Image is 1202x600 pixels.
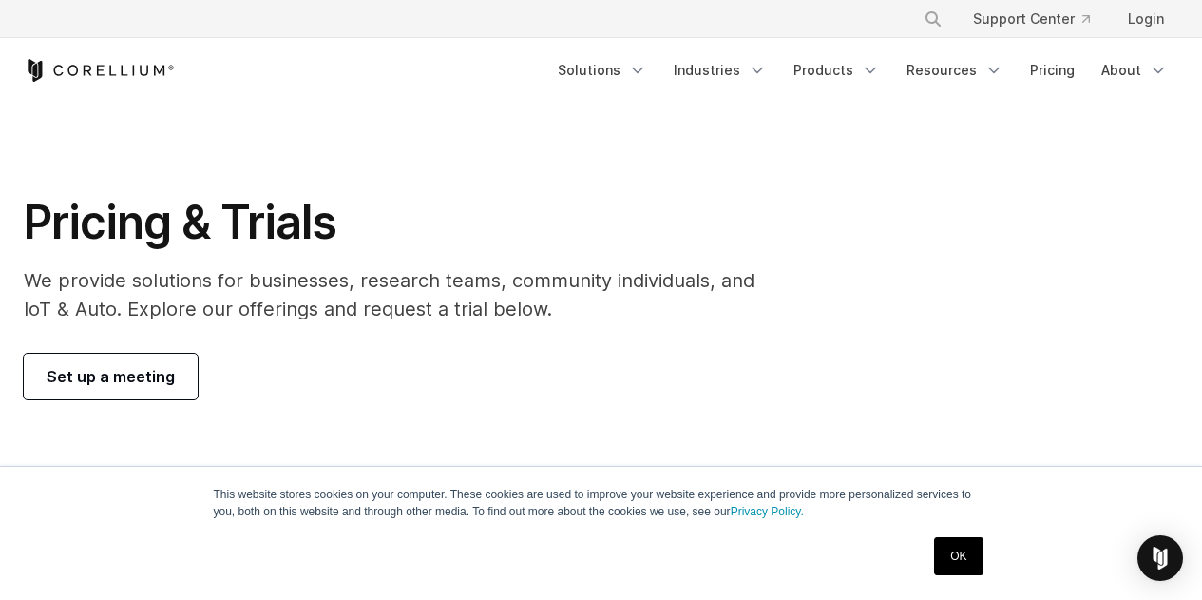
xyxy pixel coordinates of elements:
div: Navigation Menu [546,53,1179,87]
a: Privacy Policy. [731,505,804,518]
a: About [1090,53,1179,87]
p: This website stores cookies on your computer. These cookies are used to improve your website expe... [214,486,989,520]
a: Corellium Home [24,59,175,82]
p: We provide solutions for businesses, research teams, community individuals, and IoT & Auto. Explo... [24,266,781,323]
a: Industries [662,53,778,87]
a: Pricing [1019,53,1086,87]
a: Products [782,53,891,87]
h1: Pricing & Trials [24,194,781,251]
a: OK [934,537,983,575]
div: Navigation Menu [901,2,1179,36]
span: Set up a meeting [47,365,175,388]
a: Solutions [546,53,658,87]
a: Support Center [958,2,1105,36]
button: Search [916,2,950,36]
a: Resources [895,53,1015,87]
a: Set up a meeting [24,354,198,399]
div: Open Intercom Messenger [1137,535,1183,581]
a: Login [1113,2,1179,36]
